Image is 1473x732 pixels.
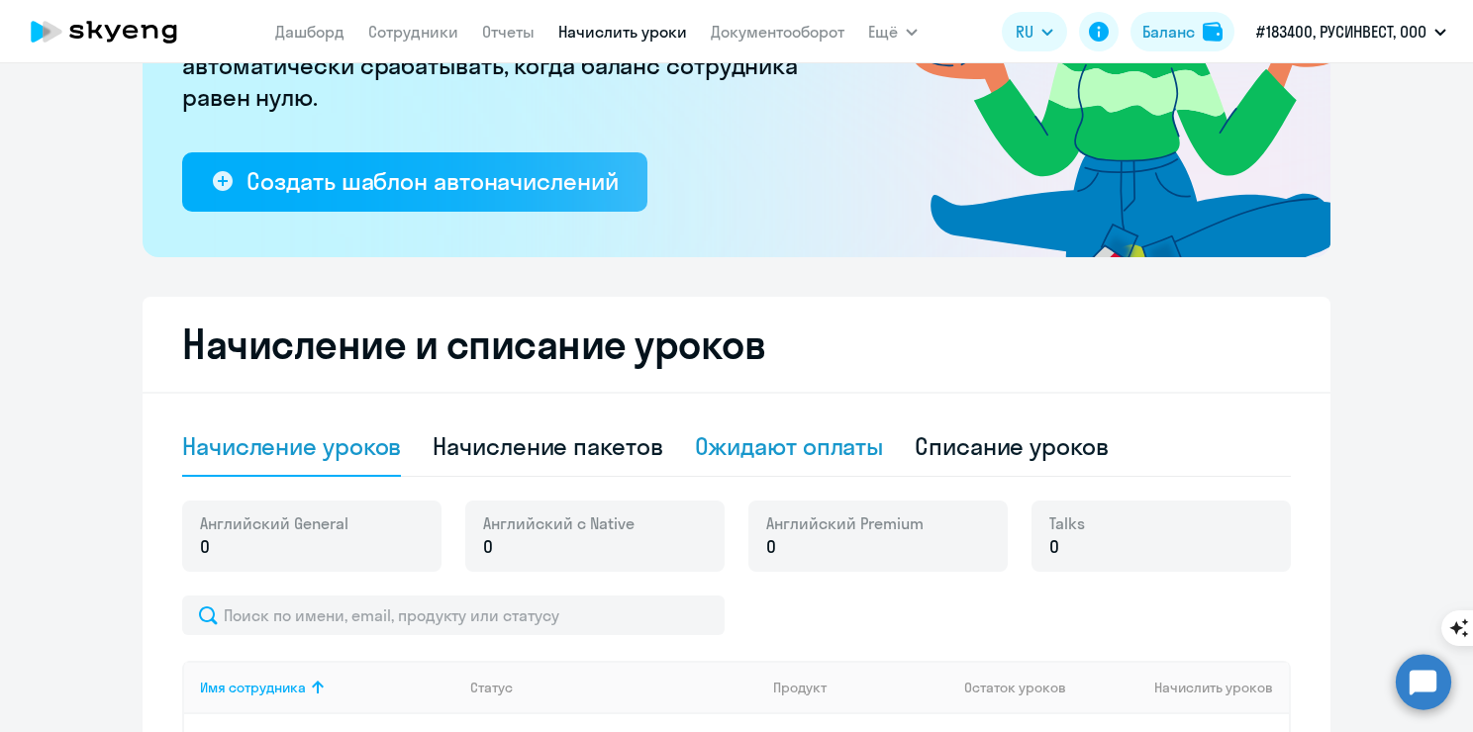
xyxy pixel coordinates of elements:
span: Английский General [200,512,348,534]
a: Начислить уроки [558,22,687,42]
button: Создать шаблон автоначислений [182,152,647,212]
button: Ещё [868,12,918,51]
div: Ожидают оплаты [695,430,884,462]
div: Остаток уроков [964,679,1087,696]
div: Продукт [773,679,827,696]
span: Остаток уроков [964,679,1066,696]
span: Ещё [868,20,898,44]
th: Начислить уроков [1087,661,1289,714]
button: Балансbalance [1130,12,1234,51]
div: Списание уроков [915,430,1109,462]
div: Продукт [773,679,949,696]
span: Английский Premium [766,512,924,534]
p: #183400, РУСИНВЕСТ, ООО [1256,20,1426,44]
div: Статус [470,679,513,696]
div: Начисление уроков [182,430,401,462]
a: Отчеты [482,22,535,42]
a: Сотрудники [368,22,458,42]
div: Баланс [1142,20,1195,44]
div: Создать шаблон автоначислений [246,165,618,197]
div: Статус [470,679,757,696]
a: Дашборд [275,22,344,42]
span: Английский с Native [483,512,635,534]
span: RU [1016,20,1033,44]
button: RU [1002,12,1067,51]
span: 0 [200,534,210,560]
div: Начисление пакетов [433,430,662,462]
div: Имя сотрудника [200,679,454,696]
img: balance [1203,22,1223,42]
a: Документооборот [711,22,844,42]
div: Имя сотрудника [200,679,306,696]
span: 0 [766,534,776,560]
input: Поиск по имени, email, продукту или статусу [182,595,725,635]
span: 0 [483,534,493,560]
h2: Начисление и списание уроков [182,320,1291,368]
span: 0 [1049,534,1059,560]
button: #183400, РУСИНВЕСТ, ООО [1246,8,1456,55]
span: Talks [1049,512,1085,534]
